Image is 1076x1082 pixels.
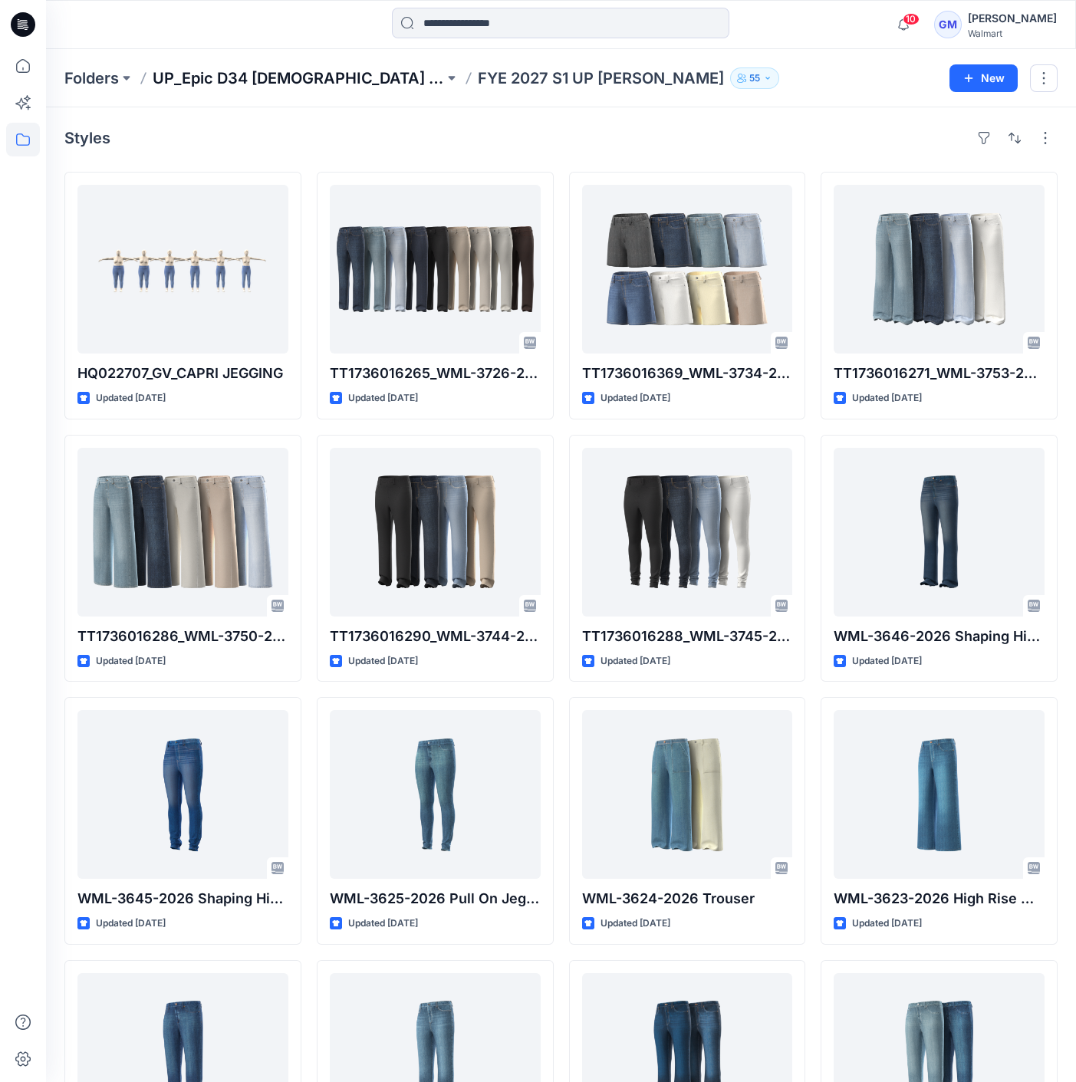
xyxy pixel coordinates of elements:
[601,653,670,669] p: Updated [DATE]
[348,653,418,669] p: Updated [DATE]
[153,67,444,89] a: UP_Epic D34 [DEMOGRAPHIC_DATA] Bottoms
[968,28,1057,39] div: Walmart
[582,888,793,909] p: WML-3624-2026 Trouser
[330,448,541,617] a: TT1736016290_WML-3744-2026 Core Woven Crop Straight Jegging - Inseam 29
[968,9,1057,28] div: [PERSON_NAME]
[582,363,793,384] p: TT1736016369_WML-3734-2026-HR A-Line Long Shorts
[834,185,1045,354] a: TT1736016271_WML-3753-2026 HR 5 Pocket Wide Leg - Inseam 30
[77,448,288,617] a: TT1736016286_WML-3750-2026-HR Cropped Wide Leg
[77,626,288,647] p: TT1736016286_WML-3750-2026-HR Cropped Wide Leg
[77,888,288,909] p: WML-3645-2026 Shaping High Rise
[64,67,119,89] a: Folders
[949,64,1018,92] button: New
[582,626,793,647] p: TT1736016288_WML-3745-2026_Core Woven Skinny Jegging-Inseam 28.5
[64,129,110,147] h4: Styles
[478,67,724,89] p: FYE 2027 S1 UP [PERSON_NAME]
[834,626,1045,647] p: WML-3646-2026 Shaping High Rise Bootcut
[582,185,793,354] a: TT1736016369_WML-3734-2026-HR A-Line Long Shorts
[330,626,541,647] p: TT1736016290_WML-3744-2026 Core Woven Crop Straight Jegging - Inseam 29
[601,390,670,406] p: Updated [DATE]
[348,916,418,932] p: Updated [DATE]
[582,448,793,617] a: TT1736016288_WML-3745-2026_Core Woven Skinny Jegging-Inseam 28.5
[330,710,541,879] a: WML-3625-2026 Pull On Jegging
[582,710,793,879] a: WML-3624-2026 Trouser
[330,888,541,909] p: WML-3625-2026 Pull On Jegging
[330,185,541,354] a: TT1736016265_WML-3726-2026 HR Core Straight - Inseam 30"
[96,653,166,669] p: Updated [DATE]
[834,710,1045,879] a: WML-3623-2026 High Rise Wide Ankle
[903,13,920,25] span: 10
[852,653,922,669] p: Updated [DATE]
[834,448,1045,617] a: WML-3646-2026 Shaping High Rise Bootcut
[934,11,962,38] div: GM
[348,390,418,406] p: Updated [DATE]
[330,363,541,384] p: TT1736016265_WML-3726-2026 HR Core Straight - Inseam 30"
[834,888,1045,909] p: WML-3623-2026 High Rise Wide Ankle
[749,70,760,87] p: 55
[96,916,166,932] p: Updated [DATE]
[852,390,922,406] p: Updated [DATE]
[77,710,288,879] a: WML-3645-2026 Shaping High Rise
[77,185,288,354] a: HQ022707_GV_CAPRI JEGGING
[730,67,779,89] button: 55
[601,916,670,932] p: Updated [DATE]
[852,916,922,932] p: Updated [DATE]
[834,363,1045,384] p: TT1736016271_WML-3753-2026 HR 5 Pocket Wide Leg - Inseam 30
[77,363,288,384] p: HQ022707_GV_CAPRI JEGGING
[96,390,166,406] p: Updated [DATE]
